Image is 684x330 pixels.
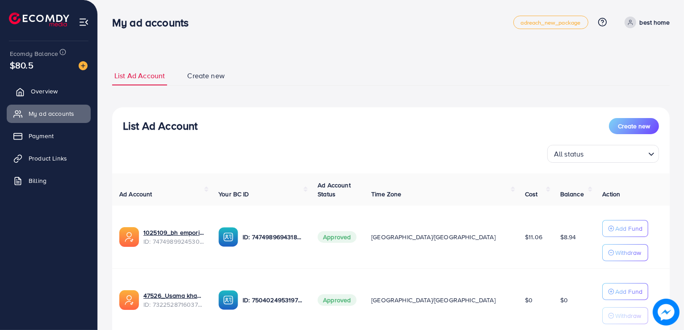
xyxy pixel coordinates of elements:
p: Add Fund [615,223,642,234]
a: Overview [7,82,91,100]
span: Time Zone [371,190,401,199]
a: Billing [7,172,91,190]
span: Ad Account [119,190,152,199]
span: Create new [618,122,650,131]
span: Your BC ID [218,190,249,199]
p: ID: 7504024953197543432 [243,295,303,305]
span: My ad accounts [29,109,74,118]
p: ID: 7474989694318018577 [243,232,303,242]
img: ic-ads-acc.e4c84228.svg [119,290,139,310]
img: ic-ba-acc.ded83a64.svg [218,290,238,310]
div: <span class='underline'>47526_Usama khan192_1704909093471</span></br>7322528716037390338 [143,291,204,309]
input: Search for option [587,146,645,161]
span: Ecomdy Balance [10,49,58,58]
img: logo [9,13,69,26]
a: Payment [7,127,91,145]
span: Payment [29,131,54,140]
button: Add Fund [602,283,648,300]
span: Approved [318,294,356,306]
h3: My ad accounts [112,16,196,29]
img: ic-ads-acc.e4c84228.svg [119,227,139,247]
button: Withdraw [602,307,648,324]
span: List Ad Account [114,71,165,81]
span: Billing [29,176,46,185]
span: [GEOGRAPHIC_DATA]/[GEOGRAPHIC_DATA] [371,296,495,305]
span: Cost [525,190,538,199]
div: Search for option [547,145,659,163]
span: $0 [560,296,568,305]
p: best home [640,17,670,28]
span: All status [552,148,586,161]
span: Approved [318,231,356,243]
a: 47526_Usama khan192_1704909093471 [143,291,204,300]
span: Product Links [29,154,67,163]
a: 1025109_bh emporium_1740406720636 [143,228,204,237]
span: [GEOGRAPHIC_DATA]/[GEOGRAPHIC_DATA] [371,233,495,241]
h3: List Ad Account [123,119,197,132]
a: Product Links [7,149,91,167]
span: ID: 7474989924530454529 [143,237,204,246]
img: image [653,299,680,326]
span: $8.94 [560,233,576,241]
p: Withdraw [615,247,641,258]
p: Add Fund [615,286,642,297]
div: <span class='underline'>1025109_bh emporium_1740406720636</span></br>7474989924530454529 [143,228,204,246]
span: Create new [187,71,225,81]
button: Add Fund [602,220,648,237]
span: $80.5 [10,59,34,72]
a: best home [621,17,670,28]
img: image [79,61,88,70]
p: Withdraw [615,310,641,321]
span: Action [602,190,620,199]
button: Create new [609,118,659,134]
span: adreach_new_package [521,20,581,25]
a: adreach_new_package [513,16,588,29]
span: Ad Account Status [318,181,351,199]
span: ID: 7322528716037390338 [143,300,204,309]
span: $11.06 [525,233,542,241]
img: menu [79,17,89,27]
button: Withdraw [602,244,648,261]
span: $0 [525,296,533,305]
span: Overview [31,87,58,96]
span: Balance [560,190,584,199]
img: ic-ba-acc.ded83a64.svg [218,227,238,247]
a: My ad accounts [7,105,91,123]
